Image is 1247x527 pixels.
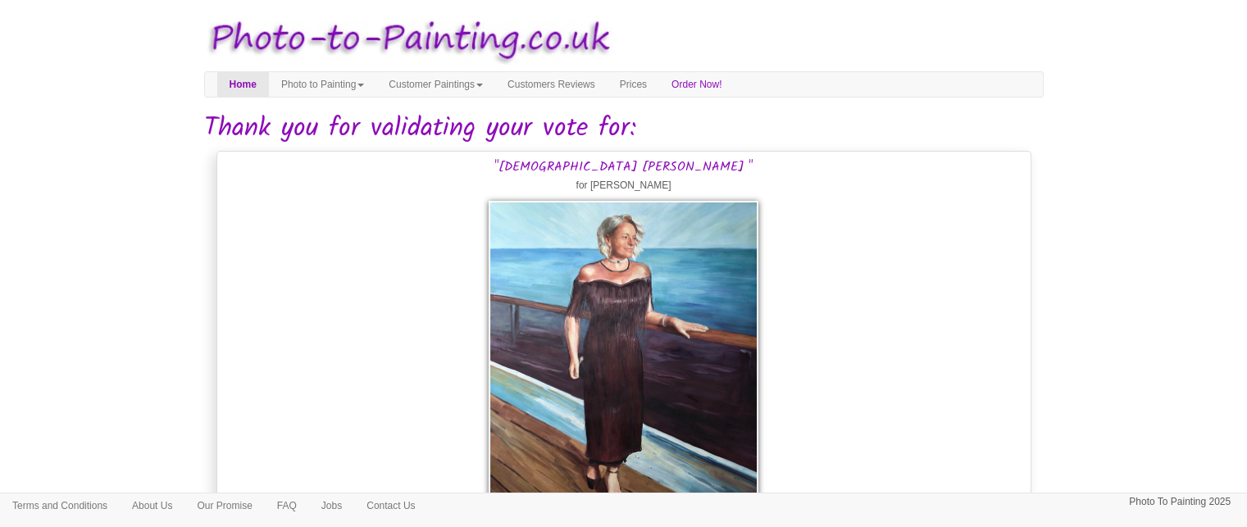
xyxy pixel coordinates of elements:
a: Photo to Painting [269,72,376,97]
a: FAQ [265,493,309,518]
p: Photo To Painting 2025 [1129,493,1231,511]
a: Jobs [309,493,354,518]
a: Order Now! [659,72,734,97]
h1: Thank you for validating your vote for: [204,114,1044,143]
a: Customer Paintings [376,72,495,97]
a: Customers Reviews [495,72,608,97]
h3: "[DEMOGRAPHIC_DATA] [PERSON_NAME] " [221,160,1026,175]
a: Contact Us [354,493,427,518]
img: Photo to Painting [196,8,616,71]
a: About Us [120,493,184,518]
a: Home [217,72,269,97]
a: Our Promise [184,493,264,518]
a: Prices [608,72,659,97]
